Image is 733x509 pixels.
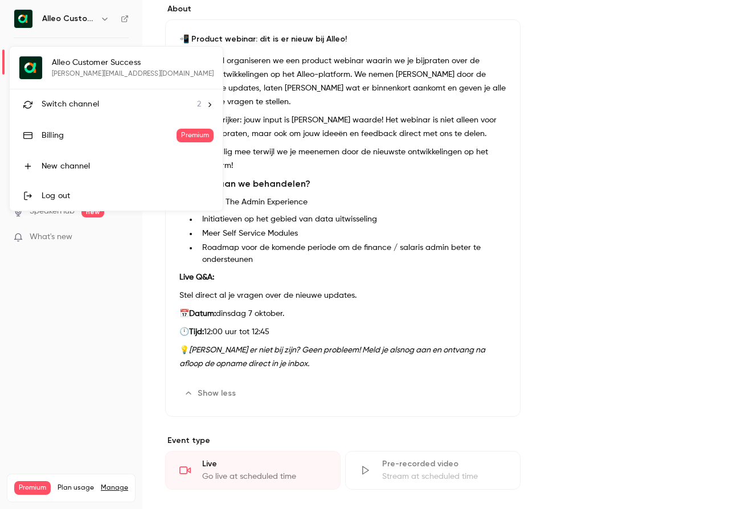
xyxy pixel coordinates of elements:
[42,190,214,202] div: Log out
[42,130,177,141] div: Billing
[42,98,99,110] span: Switch channel
[197,98,201,110] span: 2
[42,161,214,172] div: New channel
[177,129,214,142] span: Premium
